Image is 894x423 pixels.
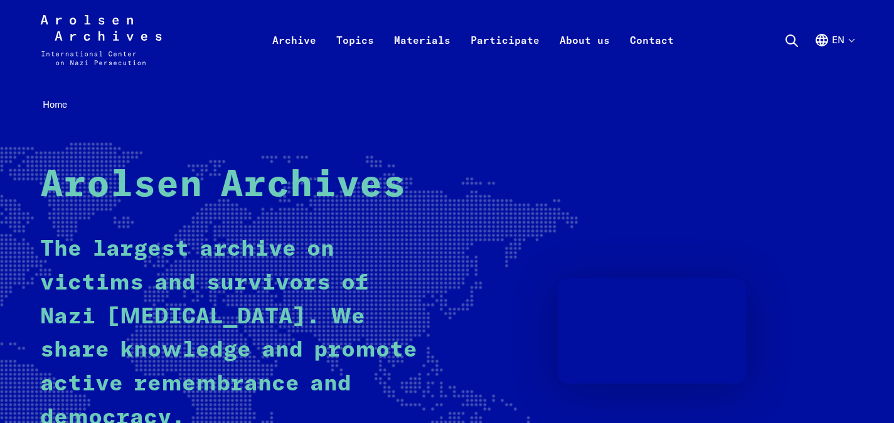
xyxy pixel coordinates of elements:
span: Home [43,98,67,110]
nav: Breadcrumb [40,95,854,114]
a: Materials [384,30,460,80]
a: About us [550,30,620,80]
button: English, language selection [814,33,854,78]
a: Topics [326,30,384,80]
a: Archive [262,30,326,80]
strong: Arolsen Archives [40,167,406,204]
nav: Primary [262,15,684,65]
a: Participate [460,30,550,80]
a: Contact [620,30,684,80]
